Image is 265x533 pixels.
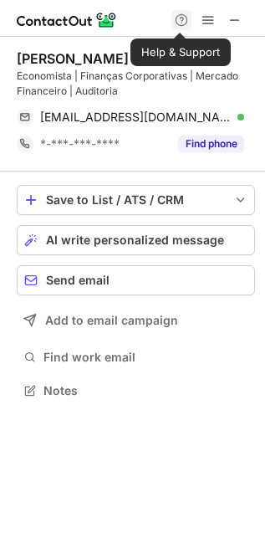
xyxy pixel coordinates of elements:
span: [EMAIL_ADDRESS][DOMAIN_NAME] [40,110,232,125]
button: Notes [17,379,255,402]
span: Send email [46,274,110,287]
button: save-profile-one-click [17,185,255,215]
img: ContactOut v5.3.10 [17,10,117,30]
button: Send email [17,265,255,295]
button: Reveal Button [178,136,244,152]
span: Add to email campaign [45,314,178,327]
span: Find work email [43,350,248,365]
span: AI write personalized message [46,233,224,247]
div: Economista | Finanças Corporativas | Mercado Financeiro | Auditoria [17,69,255,99]
button: Find work email [17,346,255,369]
span: Notes [43,383,248,398]
button: AI write personalized message [17,225,255,255]
button: Add to email campaign [17,305,255,336]
div: Save to List / ATS / CRM [46,193,226,207]
div: [PERSON_NAME] [17,50,129,67]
